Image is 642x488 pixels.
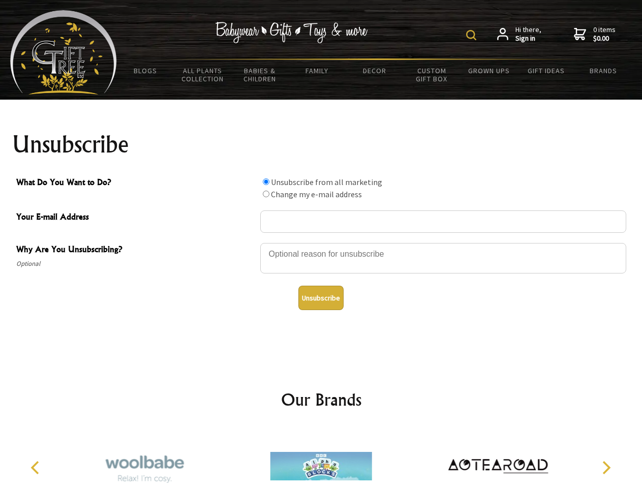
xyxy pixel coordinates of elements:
[289,60,346,81] a: Family
[575,60,632,81] a: Brands
[593,25,616,43] span: 0 items
[16,176,255,191] span: What Do You Want to Do?
[117,60,174,81] a: BLOGS
[231,60,289,89] a: Babies & Children
[10,10,117,95] img: Babyware - Gifts - Toys and more...
[466,30,476,40] img: product search
[260,210,626,233] input: Your E-mail Address
[216,22,368,43] img: Babywear - Gifts - Toys & more
[260,243,626,273] textarea: Why Are You Unsubscribing?
[20,387,622,412] h2: Our Brands
[517,60,575,81] a: Gift Ideas
[497,25,541,43] a: Hi there,Sign in
[16,210,255,225] span: Your E-mail Address
[515,25,541,43] span: Hi there,
[12,132,630,157] h1: Unsubscribe
[263,191,269,197] input: What Do You Want to Do?
[271,177,382,187] label: Unsubscribe from all marketing
[16,258,255,270] span: Optional
[263,178,269,185] input: What Do You Want to Do?
[460,60,517,81] a: Grown Ups
[271,189,362,199] label: Change my e-mail address
[346,60,403,81] a: Decor
[515,34,541,43] strong: Sign in
[593,34,616,43] strong: $0.00
[574,25,616,43] a: 0 items$0.00
[16,243,255,258] span: Why Are You Unsubscribing?
[403,60,461,89] a: Custom Gift Box
[595,456,617,479] button: Next
[298,286,344,310] button: Unsubscribe
[174,60,232,89] a: All Plants Collection
[25,456,48,479] button: Previous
